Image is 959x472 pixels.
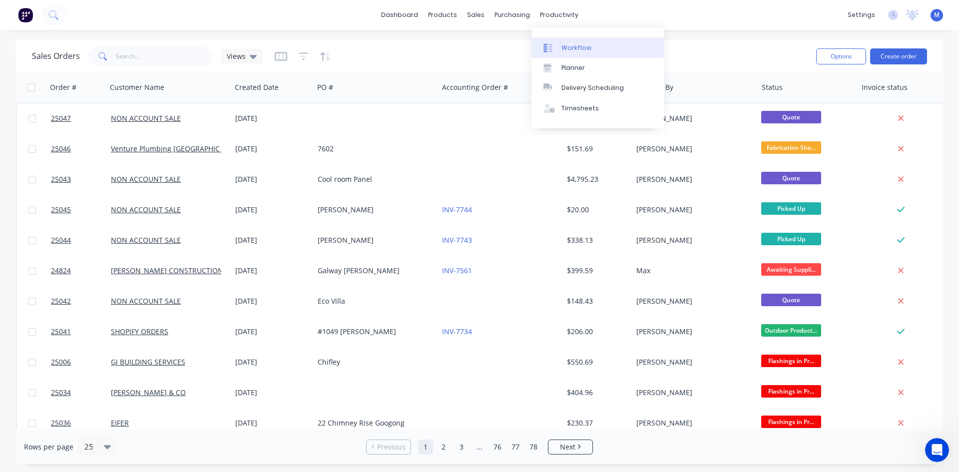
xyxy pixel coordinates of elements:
ul: Pagination [362,440,597,455]
span: Views [227,51,246,61]
div: [PERSON_NAME] [636,205,747,215]
a: Page 77 [508,440,523,455]
a: EIFER [111,418,129,428]
div: 22 Chimney Rise Googong [318,418,429,428]
span: Rows per page [24,442,73,452]
span: Quote [761,294,821,306]
div: [DATE] [235,357,310,367]
a: Venture Plumbing [GEOGRAPHIC_DATA] [111,144,242,153]
a: Jump forward [472,440,487,455]
div: $399.59 [567,266,625,276]
button: Create order [870,48,927,64]
h1: Sales Orders [32,51,80,61]
span: 25034 [51,388,71,398]
a: 25045 [51,195,111,225]
a: 25036 [51,408,111,438]
a: INV-7744 [442,205,472,214]
a: Page 3 [454,440,469,455]
div: [PERSON_NAME] [636,174,747,184]
div: $151.69 [567,144,625,154]
div: $338.13 [567,235,625,245]
a: 25046 [51,134,111,164]
div: Cool room Panel [318,174,429,184]
a: GJ BUILDING SERVICES [111,357,185,367]
span: 24824 [51,266,71,276]
div: Accounting Order # [442,82,508,92]
span: Picked Up [761,202,821,215]
div: [PERSON_NAME] [318,235,429,245]
div: PO # [317,82,333,92]
div: [DATE] [235,418,310,428]
div: Galway [PERSON_NAME] [318,266,429,276]
div: purchasing [489,7,535,22]
div: $206.00 [567,327,625,337]
div: Customer Name [110,82,164,92]
div: Created Date [235,82,279,92]
div: [PERSON_NAME] [636,296,747,306]
div: $550.69 [567,357,625,367]
a: 25041 [51,317,111,347]
span: 25006 [51,357,71,367]
div: [PERSON_NAME] [636,327,747,337]
div: [PERSON_NAME] [318,205,429,215]
a: NON ACCOUNT SALE [111,205,181,214]
div: $20.00 [567,205,625,215]
span: Outdoor Product... [761,324,821,337]
div: Planner [561,63,585,72]
input: Search... [116,46,213,66]
button: Options [816,48,866,64]
span: 25042 [51,296,71,306]
span: Quote [761,111,821,123]
a: INV-7561 [442,266,472,275]
span: 25044 [51,235,71,245]
span: Quote [761,172,821,184]
a: Page 2 [436,440,451,455]
a: Page 1 is your current page [418,440,433,455]
span: Previous [377,442,406,452]
span: 25043 [51,174,71,184]
a: 25006 [51,347,111,377]
a: 25047 [51,103,111,133]
a: INV-7734 [442,327,472,336]
span: 25047 [51,113,71,123]
a: 25042 [51,286,111,316]
div: [DATE] [235,113,310,123]
div: Max [636,266,747,276]
div: [PERSON_NAME] [636,418,747,428]
a: [PERSON_NAME] CONSTRUCTIONS [111,266,227,275]
div: [PERSON_NAME] [636,357,747,367]
a: 25043 [51,164,111,194]
div: Invoice status [862,82,908,92]
span: 25041 [51,327,71,337]
img: Factory [18,7,33,22]
iframe: Intercom live chat [925,438,949,462]
div: $4,795.23 [567,174,625,184]
div: [PERSON_NAME] [636,113,747,123]
span: 25036 [51,418,71,428]
span: Next [560,442,575,452]
a: NON ACCOUNT SALE [111,113,181,123]
div: $404.96 [567,388,625,398]
div: Delivery Scheduling [561,83,624,92]
a: SHOPIFY ORDERS [111,327,168,336]
div: [PERSON_NAME] [636,144,747,154]
a: 25044 [51,225,111,255]
div: [DATE] [235,174,310,184]
div: $148.43 [567,296,625,306]
a: NON ACCOUNT SALE [111,174,181,184]
a: Delivery Scheduling [531,78,664,98]
div: Timesheets [561,104,599,113]
a: Next page [548,442,592,452]
a: Planner [531,58,664,78]
div: [DATE] [235,205,310,215]
div: [DATE] [235,327,310,337]
div: Chifley [318,357,429,367]
span: 25045 [51,205,71,215]
div: [DATE] [235,235,310,245]
div: #1049 [PERSON_NAME] [318,327,429,337]
div: [DATE] [235,266,310,276]
span: Awaiting Suppli... [761,263,821,276]
span: Flashings in Pr... [761,416,821,428]
span: Picked Up [761,233,821,245]
div: Status [762,82,783,92]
